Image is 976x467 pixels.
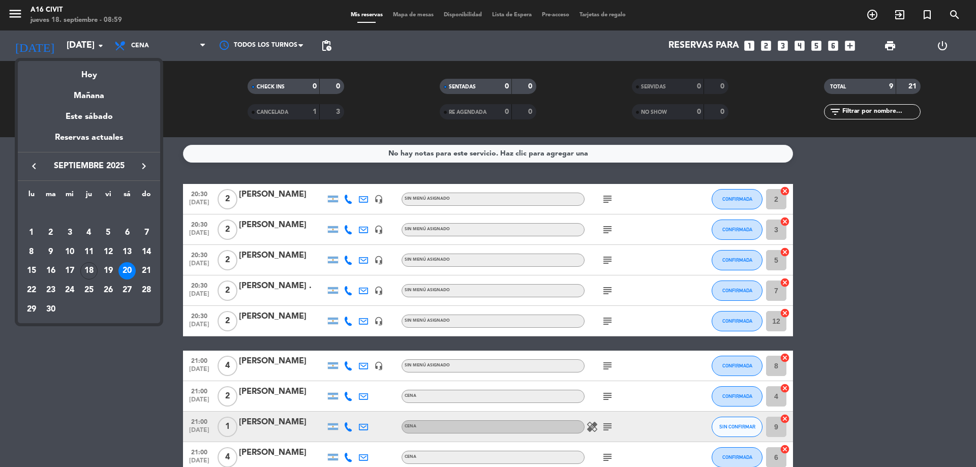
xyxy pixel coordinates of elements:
[79,281,99,300] td: 25 de septiembre de 2025
[99,261,118,281] td: 19 de septiembre de 2025
[118,261,137,281] td: 20 de septiembre de 2025
[137,242,156,262] td: 14 de septiembre de 2025
[138,243,155,261] div: 14
[99,242,118,262] td: 12 de septiembre de 2025
[118,243,136,261] div: 13
[99,189,118,204] th: viernes
[41,300,60,319] td: 30 de septiembre de 2025
[79,189,99,204] th: jueves
[18,103,160,131] div: Este sábado
[80,262,98,279] div: 18
[22,223,41,242] td: 1 de septiembre de 2025
[23,243,40,261] div: 8
[118,223,137,242] td: 6 de septiembre de 2025
[60,189,79,204] th: miércoles
[60,242,79,262] td: 10 de septiembre de 2025
[18,61,160,82] div: Hoy
[28,160,40,172] i: keyboard_arrow_left
[42,243,59,261] div: 9
[23,224,40,241] div: 1
[138,262,155,279] div: 21
[42,282,59,299] div: 23
[23,301,40,318] div: 29
[61,262,78,279] div: 17
[138,160,150,172] i: keyboard_arrow_right
[79,242,99,262] td: 11 de septiembre de 2025
[137,189,156,204] th: domingo
[23,262,40,279] div: 15
[23,282,40,299] div: 22
[22,281,41,300] td: 22 de septiembre de 2025
[80,282,98,299] div: 25
[99,281,118,300] td: 26 de septiembre de 2025
[99,223,118,242] td: 5 de septiembre de 2025
[61,282,78,299] div: 24
[22,204,156,223] td: SEP.
[41,281,60,300] td: 23 de septiembre de 2025
[22,261,41,281] td: 15 de septiembre de 2025
[100,224,117,241] div: 5
[18,131,160,152] div: Reservas actuales
[22,300,41,319] td: 29 de septiembre de 2025
[42,262,59,279] div: 16
[138,224,155,241] div: 7
[135,160,153,173] button: keyboard_arrow_right
[41,261,60,281] td: 16 de septiembre de 2025
[41,242,60,262] td: 9 de septiembre de 2025
[80,224,98,241] div: 4
[79,261,99,281] td: 18 de septiembre de 2025
[42,301,59,318] div: 30
[61,243,78,261] div: 10
[100,262,117,279] div: 19
[137,281,156,300] td: 28 de septiembre de 2025
[118,281,137,300] td: 27 de septiembre de 2025
[100,282,117,299] div: 26
[18,82,160,103] div: Mañana
[22,189,41,204] th: lunes
[41,189,60,204] th: martes
[60,261,79,281] td: 17 de septiembre de 2025
[42,224,59,241] div: 2
[80,243,98,261] div: 11
[61,224,78,241] div: 3
[100,243,117,261] div: 12
[22,242,41,262] td: 8 de septiembre de 2025
[137,261,156,281] td: 21 de septiembre de 2025
[79,223,99,242] td: 4 de septiembre de 2025
[25,160,43,173] button: keyboard_arrow_left
[138,282,155,299] div: 28
[118,262,136,279] div: 20
[137,223,156,242] td: 7 de septiembre de 2025
[60,223,79,242] td: 3 de septiembre de 2025
[43,160,135,173] span: septiembre 2025
[118,242,137,262] td: 13 de septiembre de 2025
[118,282,136,299] div: 27
[118,224,136,241] div: 6
[60,281,79,300] td: 24 de septiembre de 2025
[118,189,137,204] th: sábado
[41,223,60,242] td: 2 de septiembre de 2025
